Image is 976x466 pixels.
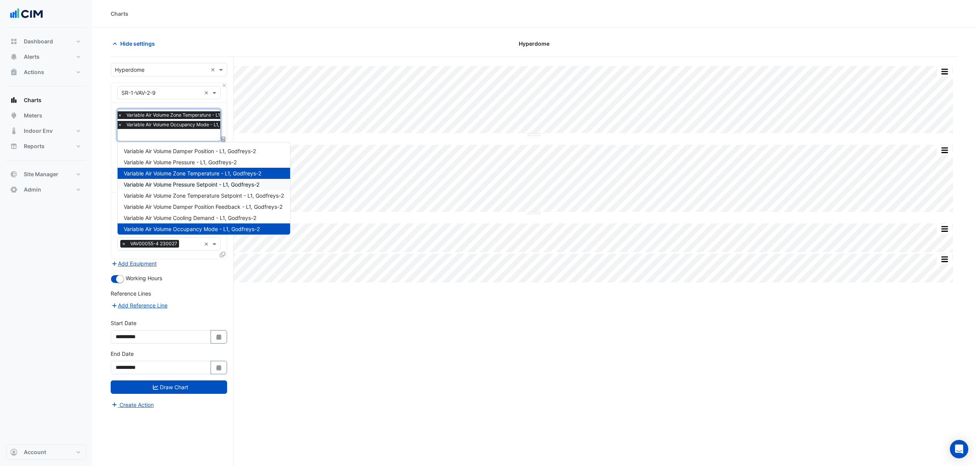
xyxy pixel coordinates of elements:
fa-icon: Select Date [216,364,222,371]
span: Actions [24,68,44,76]
label: End Date [111,350,134,358]
span: Choose Function [220,136,227,142]
span: Hide settings [120,40,155,48]
span: Clear [204,240,211,248]
span: × [120,240,127,248]
span: Variable Air Volume Occupancy Mode - L1, Godfreys-2 [124,226,260,232]
span: Reports [24,142,45,150]
span: Alerts [24,53,40,61]
span: Variable Air Volume Zone Temperature Setpoint - L1, Godfreys-2 [124,192,284,199]
app-icon: Site Manager [10,170,18,178]
span: Variable Air Volume Damper Position Feedback - L1, Godfreys-2 [124,203,282,210]
button: Close [222,83,227,88]
span: Working Hours [126,275,162,281]
button: More Options [937,254,952,264]
button: More Options [937,67,952,76]
label: Start Date [111,319,136,327]
span: × [116,121,123,129]
span: Variable Air Volume Occupancy Mode - L1, Godfreys-2 [124,121,247,129]
button: Indoor Env [6,123,86,139]
span: Indoor Env [24,127,53,135]
app-icon: Dashboard [10,38,18,45]
button: Alerts [6,49,86,64]
span: Clear [211,66,217,74]
button: Charts [6,93,86,108]
button: Add Equipment [111,259,157,268]
button: Meters [6,108,86,123]
span: Variable Air Volume Zone Temperature - L1, Godfreys-2 [124,111,249,119]
button: Admin [6,182,86,197]
app-icon: Charts [10,96,18,104]
button: Dashboard [6,34,86,49]
button: Actions [6,64,86,80]
span: Charts [24,96,41,104]
span: Dashboard [24,38,53,45]
span: Hyperdome [519,40,549,48]
span: × [116,111,123,119]
span: VAV00055-4 230027 [128,240,179,248]
button: Hide settings [111,37,160,50]
app-icon: Admin [10,186,18,193]
span: Variable Air Volume Pressure - L1, Godfreys-2 [124,159,237,165]
span: Variable Air Volume Zone Temperature - L1, Godfreys-2 [124,170,261,177]
ng-dropdown-panel: Options list [117,142,290,235]
span: Variable Air Volume Cooling Demand - L1, Godfreys-2 [124,215,256,221]
fa-icon: Select Date [216,334,222,340]
span: Clone Favourites and Tasks from this Equipment to other Equipment [220,251,225,258]
button: Create Action [111,400,154,409]
app-icon: Actions [10,68,18,76]
button: Account [6,445,86,460]
span: Admin [24,186,41,193]
span: Clear [204,89,211,97]
span: Account [24,448,46,456]
button: Site Manager [6,167,86,182]
button: More Options [937,224,952,234]
span: Variable Air Volume Damper Position - L1, Godfreys-2 [124,148,256,154]
div: Charts [111,10,128,18]
button: Draw Chart [111,380,227,394]
button: Add Reference Line [111,301,168,310]
span: Site Manager [24,170,58,178]
img: Company Logo [9,6,44,21]
span: Meters [24,112,42,119]
app-icon: Alerts [10,53,18,61]
app-icon: Indoor Env [10,127,18,135]
app-icon: Meters [10,112,18,119]
span: Variable Air Volume Pressure Setpoint - L1, Godfreys-2 [124,181,259,188]
div: Open Intercom Messenger [950,440,968,458]
button: Reports [6,139,86,154]
app-icon: Reports [10,142,18,150]
button: More Options [937,145,952,155]
label: Reference Lines [111,289,151,297]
